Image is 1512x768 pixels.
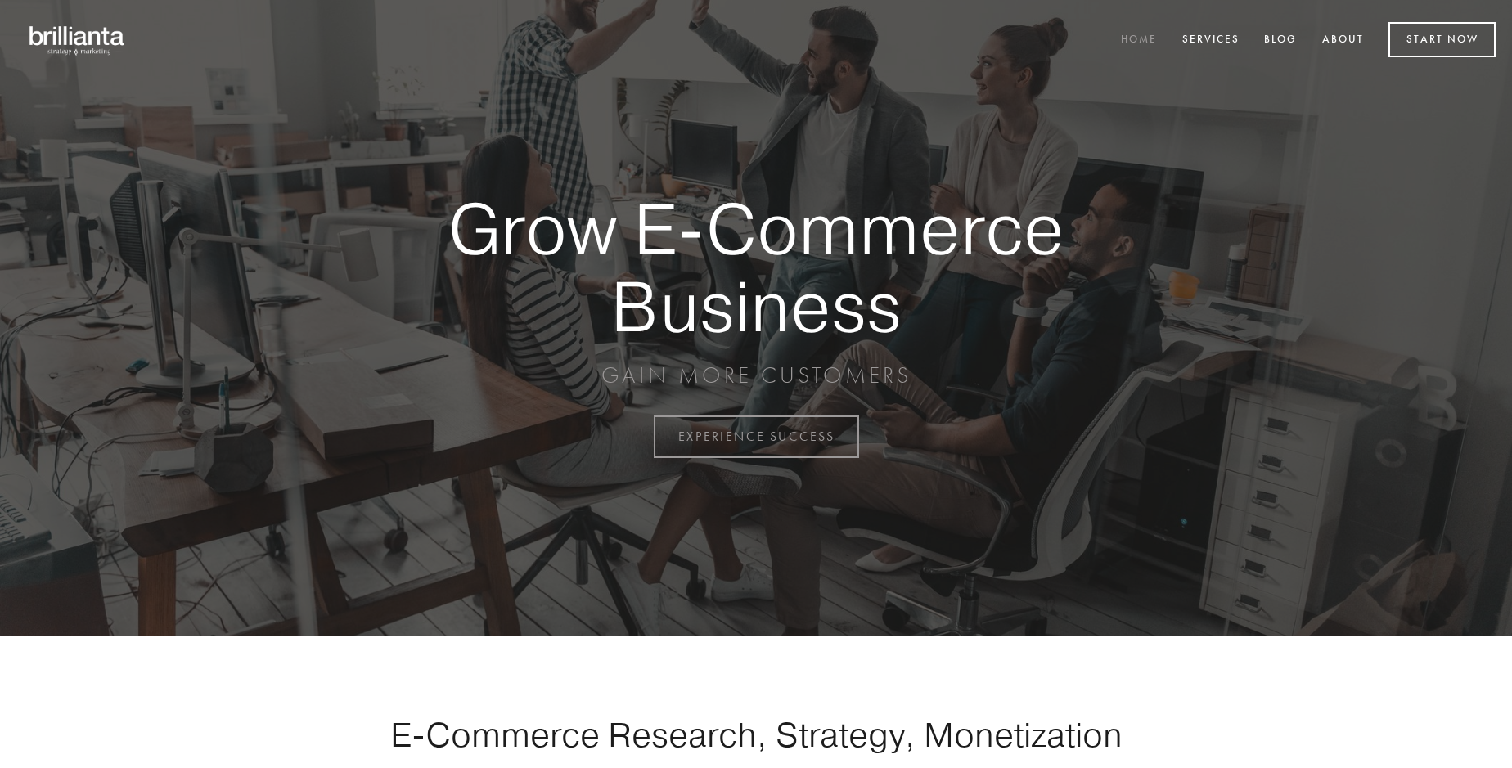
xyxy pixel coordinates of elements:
strong: Grow E-Commerce Business [391,190,1121,344]
h1: E-Commerce Research, Strategy, Monetization [339,714,1173,755]
a: EXPERIENCE SUCCESS [654,415,859,458]
a: Blog [1253,27,1307,54]
a: About [1312,27,1375,54]
p: GAIN MORE CUSTOMERS [391,361,1121,390]
a: Services [1172,27,1250,54]
a: Start Now [1388,22,1496,57]
a: Home [1110,27,1168,54]
img: brillianta - research, strategy, marketing [16,16,139,64]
